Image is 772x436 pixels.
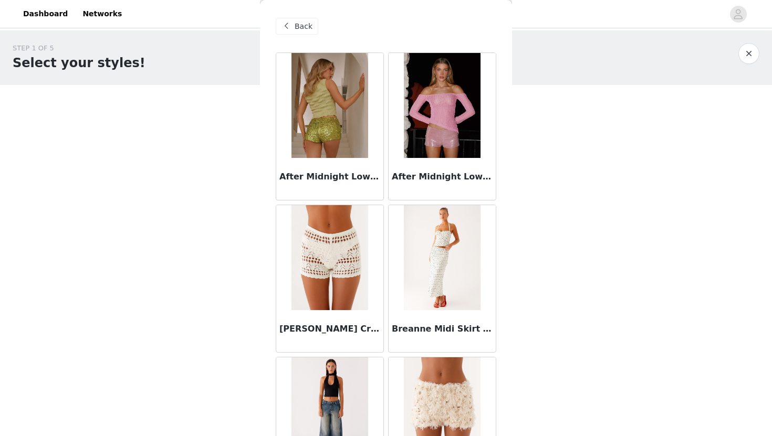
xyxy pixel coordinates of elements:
[76,2,128,26] a: Networks
[392,171,493,183] h3: After Midnight Low Rise Sequin Mini Shorts - Pink
[404,53,480,158] img: After Midnight Low Rise Sequin Mini Shorts - Pink
[279,171,380,183] h3: After Midnight Low Rise Sequin Mini Shorts - Olive
[13,43,145,54] div: STEP 1 OF 5
[295,21,312,32] span: Back
[13,54,145,72] h1: Select your styles!
[733,6,743,23] div: avatar
[392,323,493,335] h3: Breanne Midi Skirt - White Polka Dot
[291,205,368,310] img: Baylock Crochet Shorts - White
[291,53,368,158] img: After Midnight Low Rise Sequin Mini Shorts - Olive
[404,205,480,310] img: Breanne Midi Skirt - White Polka Dot
[17,2,74,26] a: Dashboard
[279,323,380,335] h3: [PERSON_NAME] Crochet Shorts - White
